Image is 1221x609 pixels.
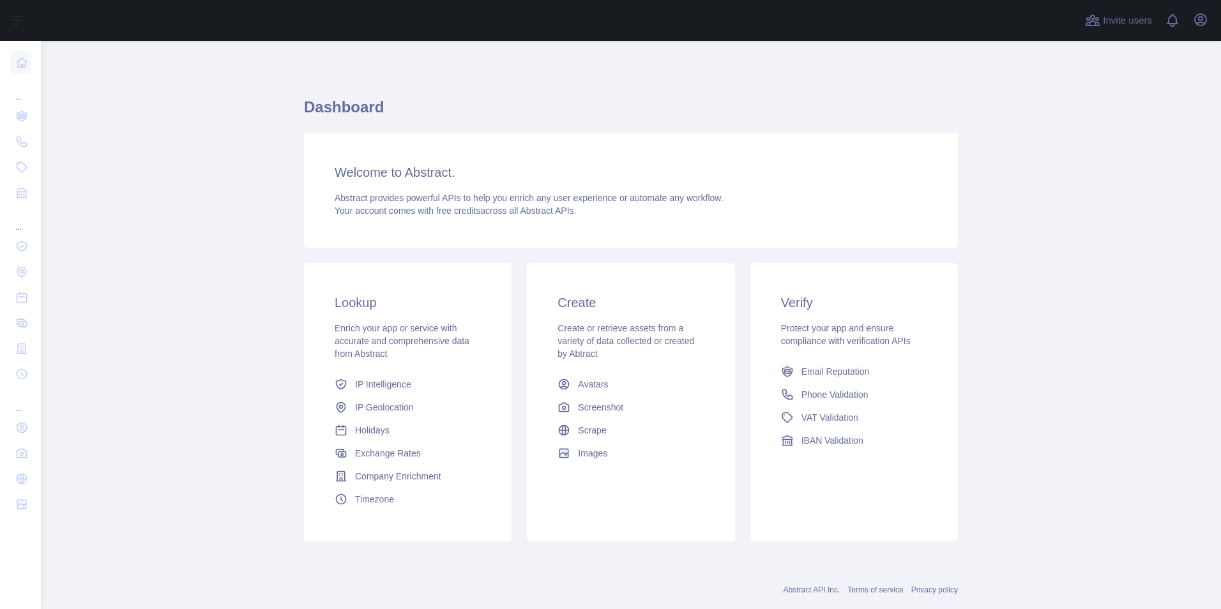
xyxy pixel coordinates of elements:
span: Abstract provides powerful APIs to help you enrich any user experience or automate any workflow. [335,193,724,203]
span: IP Geolocation [355,401,414,414]
span: Company Enrichment [355,470,441,483]
a: Avatars [552,373,709,396]
div: ... [10,388,31,414]
span: VAT Validation [801,411,858,424]
span: free credits [436,206,480,216]
a: VAT Validation [776,406,932,429]
a: Timezone [330,488,486,511]
a: Company Enrichment [330,465,486,488]
a: Screenshot [552,396,709,419]
button: Invite users [1082,10,1155,31]
a: IP Intelligence [330,373,486,396]
span: Enrich your app or service with accurate and comprehensive data from Abstract [335,323,469,359]
span: Screenshot [578,401,623,414]
div: ... [10,77,31,102]
div: ... [10,207,31,232]
span: Images [578,447,607,460]
h3: Welcome to Abstract. [335,163,927,181]
a: Privacy policy [911,585,958,594]
span: Invite users [1103,13,1152,28]
span: Avatars [578,378,608,391]
span: Email Reputation [801,365,870,378]
a: Terms of service [847,585,903,594]
span: Your account comes with across all Abstract APIs. [335,206,576,216]
span: IP Intelligence [355,378,411,391]
a: Phone Validation [776,383,932,406]
a: Images [552,442,709,465]
a: Scrape [552,419,709,442]
h3: Verify [781,294,927,312]
span: Holidays [355,424,390,437]
h3: Lookup [335,294,481,312]
a: Holidays [330,419,486,442]
a: Email Reputation [776,360,932,383]
span: Create or retrieve assets from a variety of data collected or created by Abtract [557,323,694,359]
h3: Create [557,294,704,312]
a: Exchange Rates [330,442,486,465]
a: Abstract API Inc. [784,585,840,594]
span: IBAN Validation [801,434,863,447]
span: Scrape [578,424,606,437]
span: Exchange Rates [355,447,421,460]
a: IBAN Validation [776,429,932,452]
span: Phone Validation [801,388,868,401]
span: Protect your app and ensure compliance with verification APIs [781,323,911,346]
h1: Dashboard [304,97,958,128]
a: IP Geolocation [330,396,486,419]
span: Timezone [355,493,394,506]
